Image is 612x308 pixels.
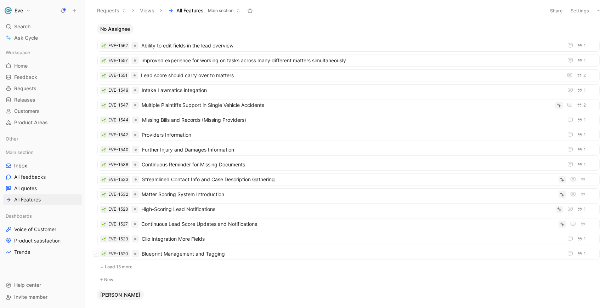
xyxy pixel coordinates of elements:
button: 1 [576,57,587,64]
span: 2 [583,103,586,107]
button: 1 [576,250,587,258]
span: Main section [6,149,34,156]
div: 🌱 [101,43,106,48]
button: 🌱 [101,207,106,212]
img: 🌱 [102,89,106,93]
a: 🌱EVE-1542Providers Information1 [97,129,600,141]
img: 🌱 [102,148,106,152]
div: Main section [3,147,82,158]
div: Other [3,133,82,146]
div: Workspace [3,47,82,58]
div: EVE-1562 [108,42,128,49]
button: Load 15 more [97,263,600,271]
a: 🌱EVE-1532Matter Scoring System Introduction [97,188,600,200]
a: Home [3,61,82,71]
span: Further Injury and Damages Information [142,146,560,154]
a: Voice of Customer [3,224,82,235]
div: EVE-1533 [108,176,129,183]
img: 🌱 [102,193,106,197]
h1: Eve [15,7,23,14]
a: Product satisfaction [3,235,82,246]
a: 🌱EVE-1551Lead score should carry over to matters2 [97,69,600,81]
span: 1 [584,237,586,241]
span: 1 [584,162,586,167]
span: Missing Bills and Records (Missing Providers) [142,116,560,124]
button: 🌱 [101,73,106,78]
span: Search [14,22,30,31]
a: Inbox [3,160,82,171]
button: 🌱 [101,147,106,152]
button: No Assignee [97,24,134,34]
img: 🌱 [102,207,106,212]
img: 🌱 [102,133,106,137]
button: 🌱 [101,162,106,167]
span: Trends [14,249,30,256]
img: 🌱 [102,44,106,48]
div: EVE-1551 [108,72,127,79]
div: EVE-1520 [108,250,128,257]
span: Dashboards [6,212,32,219]
button: 1 [576,235,587,243]
div: Main sectionInboxAll feedbacksAll quotesAll Features [3,147,82,205]
button: 🌱 [101,177,106,182]
button: 🌱 [101,118,106,122]
span: Ask Cycle [14,34,38,42]
div: EVE-1542 [108,131,128,138]
span: 1 [584,58,586,63]
span: Improved experience for working on tasks across many different matters simultaneously [141,56,560,65]
span: Clio Integration More Fields [142,235,560,243]
button: 1 [576,146,587,154]
span: [PERSON_NAME] [100,291,140,298]
span: Lead score should carry over to matters [141,71,560,80]
button: 🌱 [101,132,106,137]
div: EVE-1540 [108,146,129,153]
span: All Features [14,196,41,203]
a: Releases [3,95,82,105]
span: Continuous Reminder for Missing Documents [142,160,560,169]
div: EVE-1528 [108,206,128,213]
a: Trends [3,247,82,257]
a: Product Areas [3,117,82,128]
span: Releases [14,96,35,103]
a: 🌱EVE-1520Blueprint Management and Tagging1 [97,248,600,260]
div: EVE-1557 [108,57,128,64]
span: Feedback [14,74,37,81]
button: 🌱 [101,222,106,227]
a: 🌱EVE-1562Ability to edit fields in the lead overview1 [97,40,600,52]
button: 1 [576,116,587,124]
span: 1 [584,252,586,256]
span: Inbox [14,162,27,169]
button: 🌱 [101,58,106,63]
img: 🌱 [102,163,106,167]
span: Intake Lawmatics integation [142,86,560,95]
span: Customers [14,108,40,115]
img: 🌱 [102,237,106,241]
div: EVE-1532 [108,191,128,198]
span: All Features [176,7,204,14]
button: 🌱 [101,88,106,93]
span: 2 [583,73,586,78]
a: All Features [3,194,82,205]
img: 🌱 [102,59,106,63]
button: 🌱 [101,103,106,108]
button: 2 [576,101,587,109]
div: EVE-1538 [108,161,128,168]
span: Continuous Lead Score Updates and Notifications [141,220,556,228]
div: EVE-1547 [108,102,128,109]
span: Help center [14,282,41,288]
button: Views [137,5,158,16]
a: Customers [3,106,82,116]
div: 🌱 [101,192,106,197]
img: 🌱 [102,222,106,227]
button: 1 [576,131,587,139]
span: All quotes [14,185,37,192]
div: EVE-1549 [108,87,128,94]
span: Requests [14,85,36,92]
button: New [97,275,600,284]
